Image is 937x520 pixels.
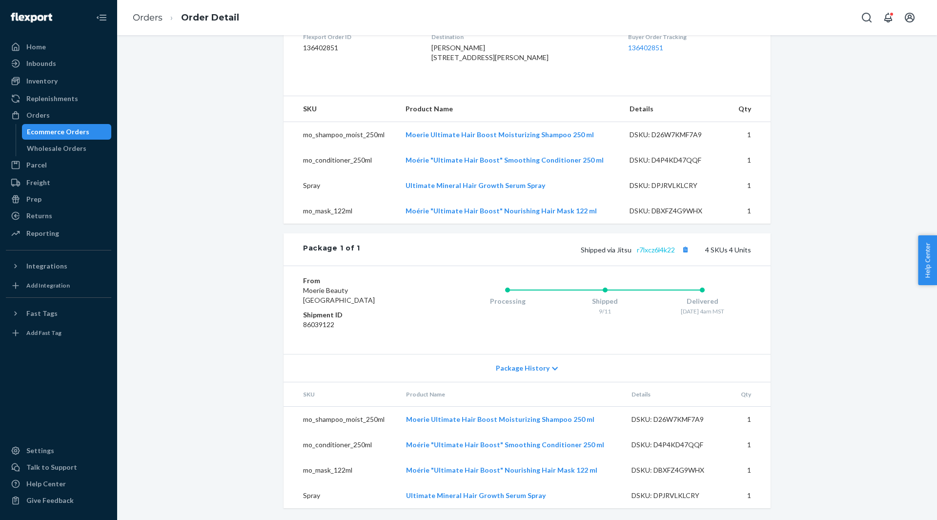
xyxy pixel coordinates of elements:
span: Package History [496,363,550,373]
div: Reporting [26,229,59,238]
div: 9/11 [556,307,654,315]
div: Delivered [653,296,751,306]
div: Orders [26,110,50,120]
td: 1 [731,458,771,483]
a: Help Center [6,476,111,492]
dt: From [303,276,420,286]
a: Inventory [6,73,111,89]
button: Open Search Box [857,8,876,27]
img: Flexport logo [11,13,52,22]
dt: Shipment ID [303,310,420,320]
td: mo_shampoo_moist_250ml [284,407,398,433]
dt: Flexport Order ID [303,33,416,41]
div: Prep [26,194,41,204]
div: Give Feedback [26,496,74,505]
th: Details [622,96,729,122]
td: mo_mask_122ml [284,198,398,224]
dd: 86039122 [303,320,420,330]
td: mo_shampoo_moist_250ml [284,122,398,148]
a: Moerie Ultimate Hair Boost Moisturizing Shampoo 250 ml [406,415,594,423]
a: Freight [6,175,111,190]
td: 1 [729,122,771,148]
button: Fast Tags [6,306,111,321]
th: Product Name [398,96,622,122]
td: 1 [731,483,771,508]
td: 1 [731,407,771,433]
div: Wholesale Orders [27,144,86,153]
td: Spray [284,173,398,198]
a: Moérie "Ultimate Hair Boost" Smoothing Conditioner 250 ml [406,156,604,164]
div: Add Integration [26,281,70,290]
div: Freight [26,178,50,187]
a: Ultimate Mineral Hair Growth Serum Spray [406,181,545,189]
button: Give Feedback [6,493,111,508]
dd: 136402851 [303,43,416,53]
a: Returns [6,208,111,224]
div: Returns [26,211,52,221]
td: Spray [284,483,398,508]
a: Replenishments [6,91,111,106]
div: DSKU: DBXFZ4G9WHX [631,465,723,475]
td: 1 [729,147,771,173]
div: Package 1 of 1 [303,243,360,256]
button: Open account menu [900,8,919,27]
th: Qty [731,382,771,407]
div: [DATE] 4am MST [653,307,751,315]
div: Shipped [556,296,654,306]
a: Add Fast Tag [6,325,111,341]
td: mo_conditioner_250ml [284,147,398,173]
a: Prep [6,191,111,207]
span: Help Center [918,235,937,285]
div: DSKU: DBXFZ4G9WHX [630,206,721,216]
button: Close Navigation [92,8,111,27]
div: Integrations [26,261,67,271]
a: Moérie "Ultimate Hair Boost" Nourishing Hair Mask 122 ml [406,466,597,474]
a: Moérie "Ultimate Hair Boost" Nourishing Hair Mask 122 ml [406,207,597,215]
a: r7lxcz6l4k22 [637,246,675,254]
span: Shipped via Jitsu [581,246,692,254]
td: 1 [729,173,771,198]
div: DSKU: D4P4KD47QQF [630,155,721,165]
td: mo_mask_122ml [284,458,398,483]
a: Reporting [6,226,111,241]
td: mo_conditioner_250ml [284,432,398,458]
th: Product Name [398,382,624,407]
div: Settings [26,446,54,456]
button: Copy tracking number [679,243,692,256]
a: Talk to Support [6,459,111,475]
div: DSKU: D4P4KD47QQF [631,440,723,450]
div: DSKU: DPJRVLKLCRY [631,491,723,500]
a: Ultimate Mineral Hair Growth Serum Spray [406,491,546,499]
span: Moerie Beauty [GEOGRAPHIC_DATA] [303,286,375,304]
button: Integrations [6,258,111,274]
div: Ecommerce Orders [27,127,89,137]
a: Moérie "Ultimate Hair Boost" Smoothing Conditioner 250 ml [406,440,604,449]
span: [PERSON_NAME] [STREET_ADDRESS][PERSON_NAME] [431,43,549,62]
a: Home [6,39,111,55]
div: Inbounds [26,59,56,68]
div: 4 SKUs 4 Units [360,243,751,256]
button: Open notifications [878,8,898,27]
a: 136402851 [628,43,663,52]
a: Order Detail [181,12,239,23]
a: Settings [6,443,111,458]
div: Processing [459,296,556,306]
div: Fast Tags [26,309,58,318]
a: Moerie Ultimate Hair Boost Moisturizing Shampoo 250 ml [406,130,594,139]
div: Talk to Support [26,462,77,472]
td: 1 [731,432,771,458]
dt: Buyer Order Tracking [628,33,751,41]
ol: breadcrumbs [125,3,247,32]
div: DSKU: DPJRVLKLCRY [630,181,721,190]
div: DSKU: D26W7KMF7A9 [630,130,721,140]
div: Help Center [26,479,66,489]
div: Home [26,42,46,52]
th: SKU [284,96,398,122]
a: Orders [133,12,163,23]
th: Details [624,382,731,407]
div: Inventory [26,76,58,86]
th: SKU [284,382,398,407]
a: Wholesale Orders [22,141,112,156]
th: Qty [729,96,771,122]
a: Orders [6,107,111,123]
